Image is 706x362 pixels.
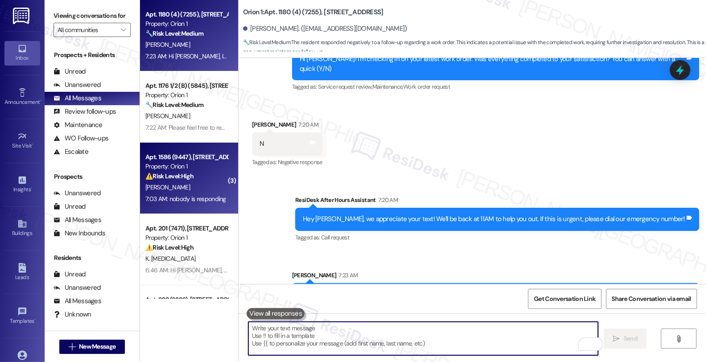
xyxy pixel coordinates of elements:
[54,9,131,23] label: Viewing conversations for
[145,41,190,49] span: [PERSON_NAME]
[292,80,699,93] div: Tagged as:
[4,304,40,328] a: Templates •
[145,172,194,180] strong: ⚠️ Risk Level: High
[303,214,685,224] div: Hey [PERSON_NAME], we appreciate your text! We'll be back at 11AM to help you out. If this is urg...
[4,129,40,153] a: Site Visit •
[318,83,372,90] span: Service request review ,
[54,107,116,116] div: Review follow-ups
[372,83,403,90] span: Maintenance ,
[145,233,228,243] div: Property: Orion 1
[145,101,203,109] strong: 🔧 Risk Level: Medium
[54,80,101,90] div: Unanswered
[54,283,101,292] div: Unanswered
[34,317,36,323] span: •
[613,335,620,342] i: 
[300,54,685,74] div: Hi [PERSON_NAME]! I'm checking in on your latest work order. Was everything completed to your sat...
[145,29,203,37] strong: 🔧 Risk Level: Medium
[260,139,264,148] div: N
[45,172,140,181] div: Prospects
[54,147,88,156] div: Escalate
[145,123,373,132] div: 7:22 AM: Please feel free to reach out if you have other concerns. Have a great weekend!
[121,26,126,33] i: 
[243,24,407,33] div: [PERSON_NAME]. ([EMAIL_ADDRESS][DOMAIN_NAME])
[145,19,228,29] div: Property: Orion 1
[145,195,226,203] div: 7:03 AM: nobody is responding
[54,229,105,238] div: New Inbounds
[145,10,228,19] div: Apt. 1180 (4) (7255), [STREET_ADDRESS]
[675,335,682,342] i: 
[54,270,86,279] div: Unread
[145,224,228,233] div: Apt. 201 (7471), [STREET_ADDRESS]
[623,334,637,343] span: Send
[248,322,598,355] textarea: To enrich screen reader interactions, please activate Accessibility in Grammarly extension settings
[58,23,116,37] input: All communities
[145,162,228,171] div: Property: Orion 1
[534,294,595,304] span: Get Conversation Link
[4,173,40,197] a: Insights •
[243,38,706,57] span: : The resident responded negatively to a follow-up regarding a work order. This indicates a poten...
[145,90,228,100] div: Property: Orion 1
[612,294,691,304] span: Share Conversation via email
[278,158,322,166] span: Negative response
[54,67,86,76] div: Unread
[145,152,228,162] div: Apt. 1586 (9447), [STREET_ADDRESS]
[604,329,647,349] button: Send
[145,112,190,120] span: [PERSON_NAME]
[69,343,75,350] i: 
[145,81,228,90] div: Apt. 1176 1/2 (B) (5845), [STREET_ADDRESS]
[145,255,195,263] span: K. [MEDICAL_DATA]
[4,41,40,65] a: Inbox
[252,120,322,132] div: [PERSON_NAME]
[243,8,384,17] b: Orion 1: Apt. 1180 (4) (7255), [STREET_ADDRESS]
[336,271,358,280] div: 7:23 AM
[295,231,699,244] div: Tagged as:
[243,39,290,46] strong: 🔧 Risk Level: Medium
[45,50,140,60] div: Prospects + Residents
[54,202,86,211] div: Unread
[145,243,194,251] strong: ⚠️ Risk Level: High
[40,98,41,104] span: •
[45,253,140,263] div: Residents
[54,120,103,130] div: Maintenance
[321,234,349,241] span: Call request
[403,83,450,90] span: Work order request
[376,195,398,205] div: 7:20 AM
[145,266,482,274] div: 6:46 AM: Hi [PERSON_NAME], thanks for the detailed info! Could you please share photos after the ...
[79,342,116,351] span: New Message
[59,340,125,354] button: New Message
[606,289,697,309] button: Share Conversation via email
[54,310,91,319] div: Unknown
[145,183,190,191] span: [PERSON_NAME]
[292,271,699,283] div: [PERSON_NAME]
[54,134,108,143] div: WO Follow-ups
[528,289,601,309] button: Get Conversation Link
[54,94,101,103] div: All Messages
[4,260,40,284] a: Leads
[295,195,699,208] div: ResiDesk After Hours Assistant
[54,296,101,306] div: All Messages
[145,295,228,304] div: Apt. 203 (9382), [STREET_ADDRESS]
[31,185,32,191] span: •
[32,141,33,148] span: •
[145,52,552,60] div: 7:23 AM: Hi [PERSON_NAME], I understand that the recent work order wasn't completed to your satis...
[54,189,101,198] div: Unanswered
[252,156,322,169] div: Tagged as:
[54,215,101,225] div: All Messages
[13,8,31,24] img: ResiDesk Logo
[297,120,318,129] div: 7:20 AM
[4,216,40,240] a: Buildings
